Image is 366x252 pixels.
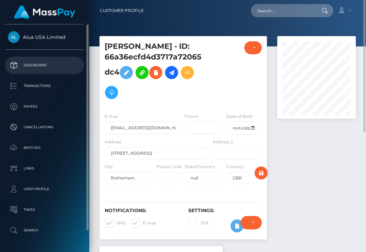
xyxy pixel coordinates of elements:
[14,6,75,19] img: MassPay Logo
[240,216,261,229] button: Do not require
[105,139,121,145] label: Address
[212,139,233,145] label: Address 2
[8,31,20,43] img: Alua USA Limited
[105,164,113,170] label: City
[8,101,81,112] p: Payees
[8,205,81,215] p: Taxes
[226,113,253,120] label: Date of Birth
[8,225,81,235] p: Search
[226,164,244,170] label: Country
[8,81,81,91] p: Transactions
[105,41,206,102] h5: [PERSON_NAME] - ID: 66a36ecfd4d3717a72065dc4
[5,180,84,198] a: User Profile
[8,163,81,174] p: Links
[188,208,262,213] h6: Settings:
[5,98,84,115] a: Payees
[8,184,81,194] p: User Profile
[244,41,262,54] button: ACTIVE
[100,3,144,18] a: Customer Profile
[8,122,81,132] p: Cancellations
[5,57,84,74] a: Dashboard
[131,219,156,228] label: E-mail
[251,4,315,17] input: Search...
[105,208,178,213] h6: Notifications:
[188,219,209,228] label: 2FA
[185,164,215,170] label: State/Province
[5,77,84,95] a: Transactions
[5,222,84,239] a: Search
[157,164,182,170] label: Postal Code
[185,113,198,120] label: Phone
[5,139,84,156] a: Batches
[105,113,118,120] label: E-mail
[165,66,178,79] a: Initiate Payout
[105,219,125,228] label: SMS
[5,201,84,218] a: Taxes
[5,34,84,40] span: Alua USA Limited
[5,160,84,177] a: Links
[5,119,84,136] a: Cancellations
[8,143,81,153] p: Batches
[8,60,81,70] p: Dashboard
